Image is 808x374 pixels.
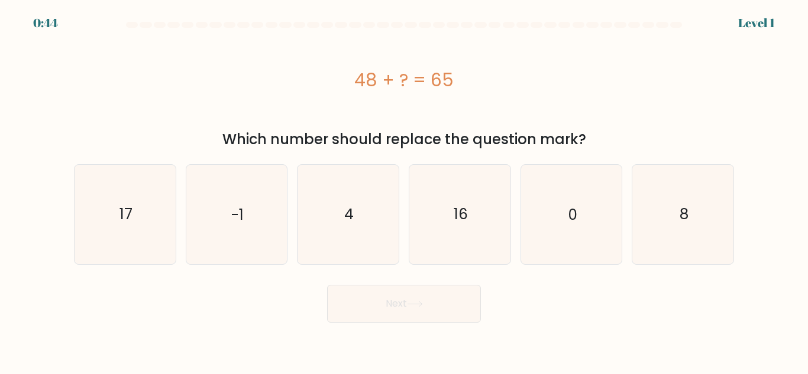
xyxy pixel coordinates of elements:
text: 17 [119,204,132,225]
text: 4 [344,204,354,225]
text: 16 [454,204,468,225]
div: 0:44 [33,14,58,32]
button: Next [327,285,481,323]
text: -1 [231,204,244,225]
div: Which number should replace the question mark? [81,129,727,150]
text: 8 [680,204,689,225]
text: 0 [568,204,577,225]
div: Level 1 [738,14,775,32]
div: 48 + ? = 65 [74,67,734,93]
